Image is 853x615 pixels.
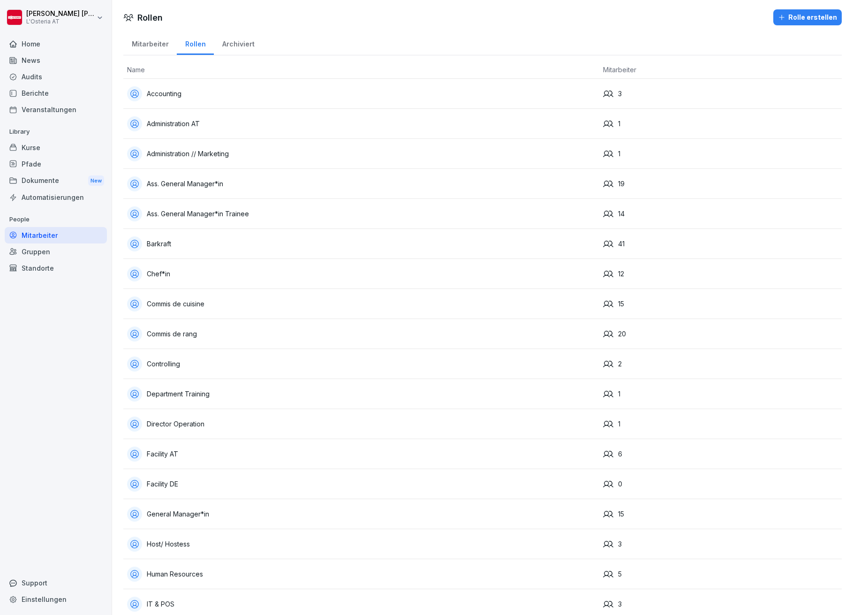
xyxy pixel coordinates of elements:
[5,243,107,260] a: Gruppen
[127,417,596,432] div: Director Operation
[603,89,838,99] div: 3
[603,329,838,339] div: 20
[603,209,838,219] div: 14
[603,479,838,489] div: 0
[5,189,107,205] a: Automatisierungen
[603,539,838,549] div: 3
[177,31,214,55] a: Rollen
[127,266,596,281] div: Chef*in
[603,509,838,519] div: 15
[603,299,838,309] div: 15
[5,227,107,243] a: Mitarbeiter
[5,260,107,276] a: Standorte
[599,61,842,79] th: Mitarbeiter
[5,85,107,101] a: Berichte
[5,36,107,52] a: Home
[773,9,842,25] button: Rolle erstellen
[603,599,838,609] div: 3
[127,357,596,372] div: Controlling
[603,449,838,459] div: 6
[778,12,837,23] div: Rolle erstellen
[127,236,596,251] div: Barkraft
[5,52,107,68] a: News
[603,569,838,579] div: 5
[127,176,596,191] div: Ass. General Manager*in
[127,477,596,492] div: Facility DE
[603,149,838,159] div: 1
[127,326,596,342] div: Commis de rang
[127,116,596,131] div: Administration AT
[127,537,596,552] div: Host/ Hostess
[603,239,838,249] div: 41
[26,18,95,25] p: L'Osteria AT
[5,124,107,139] p: Library
[5,139,107,156] a: Kurse
[5,172,107,190] a: DokumenteNew
[5,156,107,172] a: Pfade
[5,172,107,190] div: Dokumente
[5,575,107,591] div: Support
[123,31,177,55] a: Mitarbeiter
[5,212,107,227] p: People
[5,68,107,85] a: Audits
[603,419,838,429] div: 1
[603,179,838,189] div: 19
[26,10,95,18] p: [PERSON_NAME] [PERSON_NAME]
[5,101,107,118] a: Veranstaltungen
[603,269,838,279] div: 12
[127,567,596,582] div: Human Resources
[88,175,104,186] div: New
[603,359,838,369] div: 2
[127,507,596,522] div: General Manager*in
[603,389,838,399] div: 1
[127,86,596,101] div: Accounting
[127,387,596,402] div: Department Training
[127,146,596,161] div: Administration // Marketing
[127,447,596,462] div: Facility AT
[127,296,596,311] div: Commis de cuisine
[137,11,163,24] h1: Rollen
[603,119,838,129] div: 1
[5,591,107,607] a: Einstellungen
[127,597,596,612] div: IT & POS
[127,206,596,221] div: Ass. General Manager*in Trainee
[123,61,599,79] th: Name
[214,31,263,55] a: Archiviert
